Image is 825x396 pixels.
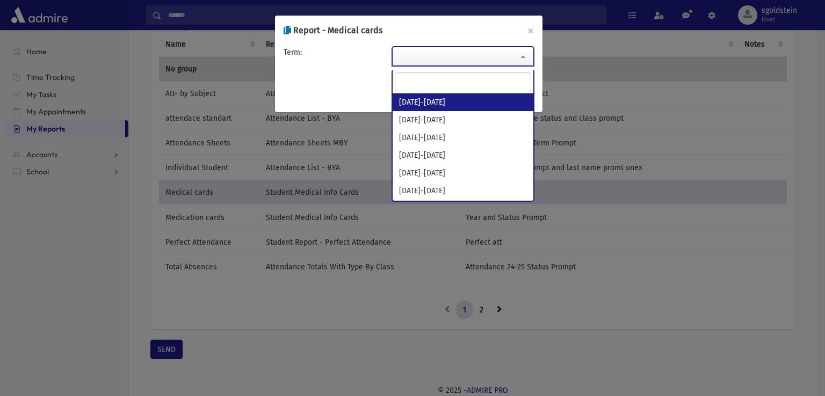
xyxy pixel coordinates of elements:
li: [DATE]-[DATE] [393,129,533,146]
li: [DATE]-[DATE] [393,182,533,200]
li: [DATE]-[DATE] [393,111,533,129]
li: [DATE]-[DATE] [393,146,533,164]
li: [DATE]-[DATE] [393,200,533,217]
label: Term: [284,47,302,58]
li: [DATE]-[DATE] [393,164,533,182]
button: × [519,16,542,46]
h6: Report - Medical cards [284,24,382,37]
li: [DATE]-[DATE] [393,93,533,111]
